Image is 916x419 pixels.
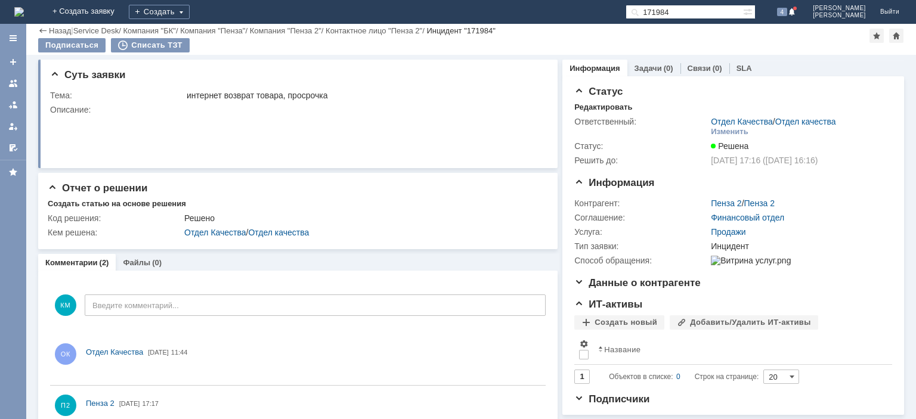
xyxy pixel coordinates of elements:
[184,228,541,237] div: /
[574,393,649,405] span: Подписчики
[579,339,589,349] span: Настройки
[326,26,426,35] div: /
[187,91,541,100] div: интернет возврат товара, просрочка
[123,258,150,267] a: Файлы
[123,26,175,35] a: Компания "БК"
[574,86,623,97] span: Статус
[184,213,541,223] div: Решено
[123,26,180,35] div: /
[4,74,23,93] a: Заявки на командах
[48,213,182,223] div: Код решения:
[688,64,711,73] a: Связи
[426,26,495,35] div: Инцидент "171984"
[119,400,140,407] span: [DATE]
[50,69,125,80] span: Суть заявки
[711,127,748,136] div: Изменить
[129,5,190,19] div: Создать
[86,346,143,358] a: Отдел Качества
[813,5,866,12] span: [PERSON_NAME]
[574,117,708,126] div: Ответственный:
[4,52,23,72] a: Создать заявку
[609,373,673,381] span: Объектов в списке:
[148,349,169,356] span: [DATE]
[4,138,23,157] a: Мои согласования
[574,256,708,265] div: Способ обращения:
[86,347,143,356] span: Отдел Качества
[574,177,654,188] span: Информация
[574,241,708,251] div: Тип заявки:
[609,370,759,384] i: Строк на странице:
[48,199,186,209] div: Создать статью на основе решения
[574,299,642,310] span: ИТ-активы
[574,227,708,237] div: Услуга:
[574,277,701,288] span: Данные о контрагенте
[86,398,114,409] a: Пенза 2
[73,26,123,35] div: /
[48,182,147,194] span: Отчет о решении
[50,91,184,100] div: Тема:
[889,29,903,43] div: Сделать домашней страницей
[250,26,326,35] div: /
[574,141,708,151] div: Статус:
[86,399,114,408] span: Пенза 2
[55,294,76,316] span: КМ
[4,117,23,136] a: Мои заявки
[711,117,835,126] div: /
[180,26,250,35] div: /
[711,241,886,251] div: Инцидент
[71,26,73,35] div: |
[14,7,24,17] img: logo
[869,29,884,43] div: Добавить в избранное
[171,349,188,356] span: 11:44
[744,198,775,208] a: Пенза 2
[664,64,673,73] div: (0)
[604,345,640,354] div: Название
[142,400,159,407] span: 17:17
[711,141,748,151] span: Решена
[635,64,662,73] a: Задачи
[777,8,788,16] span: 4
[248,228,309,237] a: Отдел качества
[574,198,708,208] div: Контрагент:
[743,5,755,17] span: Расширенный поиск
[713,64,722,73] div: (0)
[4,95,23,114] a: Заявки в моей ответственности
[184,228,246,237] a: Отдел Качества
[570,64,620,73] a: Информация
[45,258,98,267] a: Комментарии
[711,198,775,208] div: /
[574,156,708,165] div: Решить до:
[813,12,866,19] span: [PERSON_NAME]
[593,334,883,365] th: Название
[711,198,741,208] a: Пенза 2
[49,26,71,35] a: Назад
[711,256,791,265] img: Витрина услуг.png
[574,213,708,222] div: Соглашение:
[676,370,680,384] div: 0
[14,7,24,17] a: Перейти на домашнюю страницу
[711,117,773,126] a: Отдел Качества
[73,26,119,35] a: Service Desk
[180,26,245,35] a: Компания "Пенза"
[326,26,422,35] a: Контактное лицо "Пенза 2"
[48,228,182,237] div: Кем решена:
[152,258,162,267] div: (0)
[711,227,745,237] a: Продажи
[50,105,543,114] div: Описание:
[736,64,752,73] a: SLA
[574,103,632,112] div: Редактировать
[775,117,836,126] a: Отдел качества
[711,213,784,222] a: Финансовый отдел
[711,156,818,165] span: [DATE] 17:16 ([DATE] 16:16)
[100,258,109,267] div: (2)
[250,26,321,35] a: Компания "Пенза 2"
